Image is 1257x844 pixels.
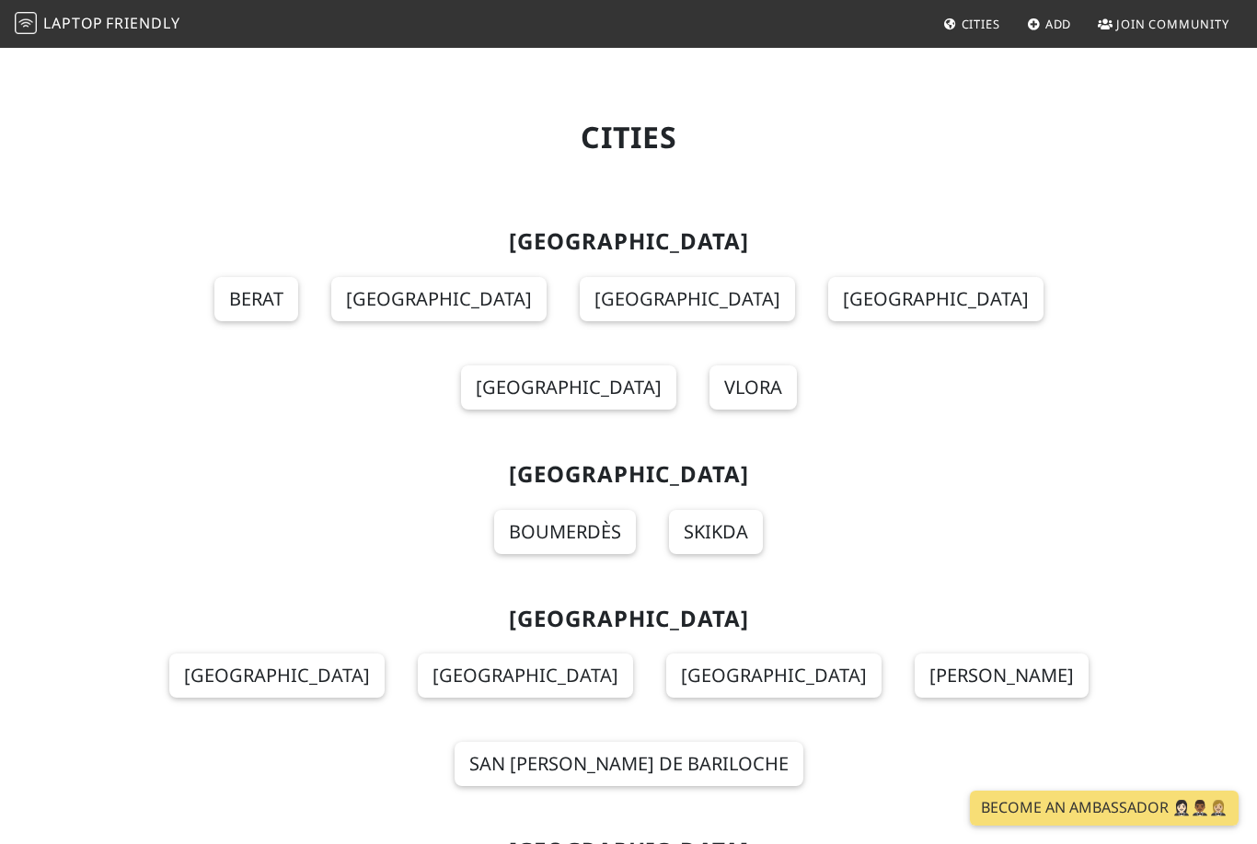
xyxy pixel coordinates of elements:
[115,228,1142,255] h2: [GEOGRAPHIC_DATA]
[666,653,882,698] a: [GEOGRAPHIC_DATA]
[1045,16,1072,32] span: Add
[115,120,1142,155] h1: Cities
[43,13,103,33] span: Laptop
[915,653,1089,698] a: [PERSON_NAME]
[169,653,385,698] a: [GEOGRAPHIC_DATA]
[461,365,676,410] a: [GEOGRAPHIC_DATA]
[15,8,180,40] a: LaptopFriendly LaptopFriendly
[580,277,795,321] a: [GEOGRAPHIC_DATA]
[709,365,797,410] a: Vlora
[494,510,636,554] a: Boumerdès
[455,742,803,786] a: San [PERSON_NAME] de Bariloche
[106,13,179,33] span: Friendly
[115,461,1142,488] h2: [GEOGRAPHIC_DATA]
[936,7,1008,40] a: Cities
[1020,7,1079,40] a: Add
[669,510,763,554] a: Skikda
[418,653,633,698] a: [GEOGRAPHIC_DATA]
[331,277,547,321] a: [GEOGRAPHIC_DATA]
[970,791,1239,826] a: Become an Ambassador 🤵🏻‍♀️🤵🏾‍♂️🤵🏼‍♀️
[1116,16,1229,32] span: Join Community
[828,277,1044,321] a: [GEOGRAPHIC_DATA]
[1090,7,1237,40] a: Join Community
[962,16,1000,32] span: Cities
[15,12,37,34] img: LaptopFriendly
[214,277,298,321] a: Berat
[115,606,1142,632] h2: [GEOGRAPHIC_DATA]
